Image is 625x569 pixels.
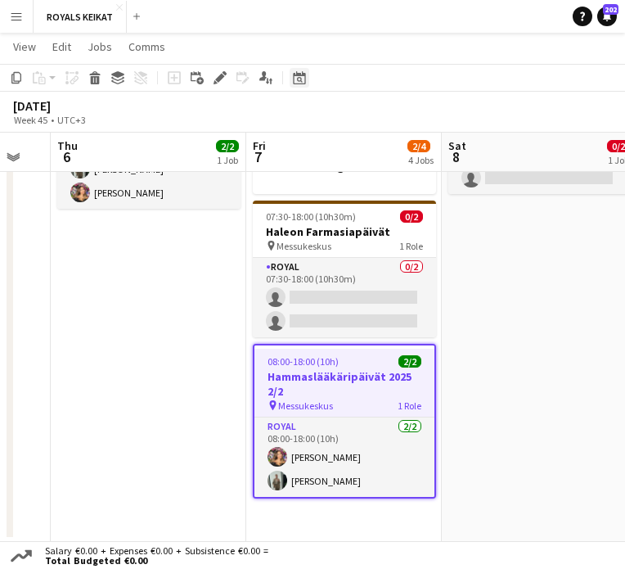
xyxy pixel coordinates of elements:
[217,154,238,166] div: 1 Job
[400,210,423,223] span: 0/2
[57,138,78,153] span: Thu
[253,344,436,499] app-job-card: 08:00-18:00 (10h)2/2Hammaslääkäripäivät 2025 2/2 Messukeskus1 RoleRoyal2/208:00-18:00 (10h)[PERSO...
[399,240,423,252] span: 1 Role
[52,39,71,54] span: Edit
[13,97,124,114] div: [DATE]
[268,355,339,368] span: 08:00-18:00 (10h)
[398,355,421,368] span: 2/2
[398,400,421,412] span: 1 Role
[253,138,266,153] span: Fri
[250,147,266,166] span: 7
[81,36,119,57] a: Jobs
[128,39,165,54] span: Comms
[446,147,466,166] span: 8
[13,39,36,54] span: View
[407,140,430,152] span: 2/4
[88,39,112,54] span: Jobs
[408,154,434,166] div: 4 Jobs
[55,147,78,166] span: 6
[253,258,436,337] app-card-role: Royal0/207:30-18:00 (10h30m)
[10,114,51,126] span: Week 45
[597,7,617,26] a: 202
[277,240,331,252] span: Messukeskus
[46,36,78,57] a: Edit
[254,418,434,497] app-card-role: Royal2/208:00-18:00 (10h)[PERSON_NAME][PERSON_NAME]
[45,556,268,566] span: Total Budgeted €0.00
[7,36,43,57] a: View
[254,369,434,399] h3: Hammaslääkäripäivät 2025 2/2
[603,4,618,15] span: 202
[278,400,333,412] span: Messukeskus
[34,1,127,33] button: ROYALS KEIKAT
[216,140,239,152] span: 2/2
[253,201,436,337] app-job-card: 07:30-18:00 (10h30m)0/2Haleon Farmasiapäivät Messukeskus1 RoleRoyal0/207:30-18:00 (10h30m)
[448,138,466,153] span: Sat
[35,546,272,566] div: Salary €0.00 + Expenses €0.00 + Subsistence €0.00 =
[253,224,436,239] h3: Haleon Farmasiapäivät
[266,210,356,223] span: 07:30-18:00 (10h30m)
[57,114,86,126] div: UTC+3
[122,36,172,57] a: Comms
